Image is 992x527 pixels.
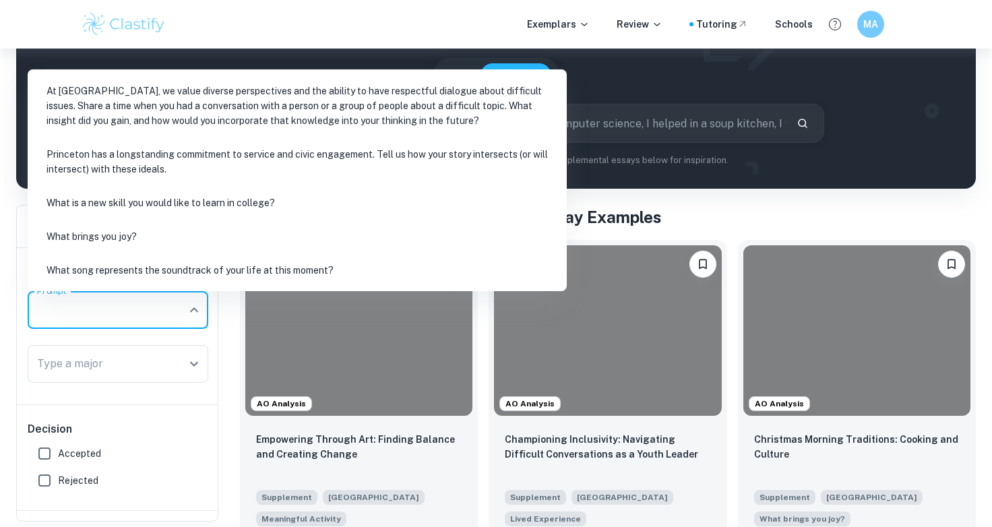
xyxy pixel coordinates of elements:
[510,513,581,525] span: Lived Experience
[791,112,814,135] button: Search
[256,510,346,526] span: Briefly elaborate on an activity, organization, work experience, or hobby that has been particula...
[261,513,341,525] span: Meaningful Activity
[505,510,586,526] span: At Princeton, we value diverse perspectives and the ability to have respectful dialogue about dif...
[617,17,662,32] p: Review
[81,11,166,38] img: Clastify logo
[323,490,425,505] span: [GEOGRAPHIC_DATA]
[28,421,208,437] h6: Decision
[754,432,960,462] p: Christmas Morning Traditions: Cooking and Culture
[754,490,815,505] span: Supplement
[500,398,560,410] span: AO Analysis
[863,17,879,32] h6: MA
[505,432,710,462] p: Championing Inclusivity: Navigating Difficult Conversations as a Youth Leader
[857,11,884,38] button: MA
[775,17,813,32] a: Schools
[431,104,786,142] input: E.g. I want to major in computer science, I helped in a soup kitchen, I want to join the debate t...
[33,139,561,185] li: Princeton has a longstanding commitment to service and civic engagement. Tell us how your story i...
[58,446,101,461] span: Accepted
[749,398,809,410] span: AO Analysis
[240,205,976,229] h1: All Princeton University Supplemental Essay Examples
[33,75,561,136] li: At [GEOGRAPHIC_DATA], we value diverse perspectives and the ability to have respectful dialogue a...
[696,17,748,32] a: Tutoring
[27,154,965,167] p: Not sure what to search for? You can always look through our example supplemental essays below fo...
[256,432,462,462] p: Empowering Through Art: Finding Balance and Creating Change
[58,473,98,488] span: Rejected
[185,301,204,319] button: Close
[571,490,673,505] span: [GEOGRAPHIC_DATA]
[33,187,561,218] li: What is a new skill you would like to learn in college?
[33,255,561,286] li: What song represents the soundtrack of your life at this moment?
[759,513,845,525] span: What brings you joy?
[439,63,478,88] button: IB
[527,17,590,32] p: Exemplars
[251,398,311,410] span: AO Analysis
[754,510,850,526] span: What brings you joy?
[821,490,923,505] span: [GEOGRAPHIC_DATA]
[33,221,561,252] li: What brings you joy?
[481,63,553,88] button: College
[689,251,716,278] button: Bookmark
[938,251,965,278] button: Bookmark
[505,490,566,505] span: Supplement
[824,13,846,36] button: Help and Feedback
[256,490,317,505] span: Supplement
[185,354,204,373] button: Open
